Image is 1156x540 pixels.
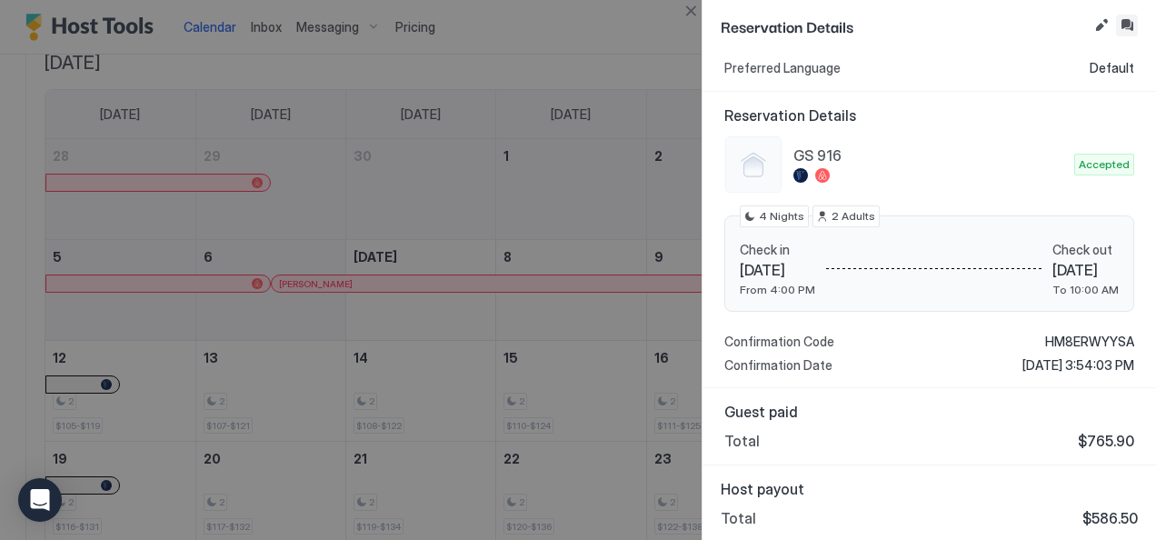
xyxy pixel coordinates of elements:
[1091,15,1112,36] button: Edit reservation
[724,357,832,374] span: Confirmation Date
[1116,15,1138,36] button: Inbox
[724,334,834,350] span: Confirmation Code
[1052,283,1119,296] span: To 10:00 AM
[740,242,815,258] span: Check in
[721,509,756,527] span: Total
[1022,357,1134,374] span: [DATE] 3:54:03 PM
[759,208,804,225] span: 4 Nights
[1052,261,1119,279] span: [DATE]
[724,432,760,450] span: Total
[832,208,875,225] span: 2 Adults
[740,261,815,279] span: [DATE]
[721,480,1138,498] span: Host payout
[1079,156,1130,173] span: Accepted
[721,15,1087,37] span: Reservation Details
[724,60,841,76] span: Preferred Language
[1078,432,1134,450] span: $765.90
[740,283,815,296] span: From 4:00 PM
[724,403,1134,421] span: Guest paid
[1045,334,1134,350] span: HM8ERWYYSA
[793,146,1067,165] span: GS 916
[1082,509,1138,527] span: $586.50
[18,478,62,522] div: Open Intercom Messenger
[724,106,1134,125] span: Reservation Details
[1052,242,1119,258] span: Check out
[1090,60,1134,76] span: Default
